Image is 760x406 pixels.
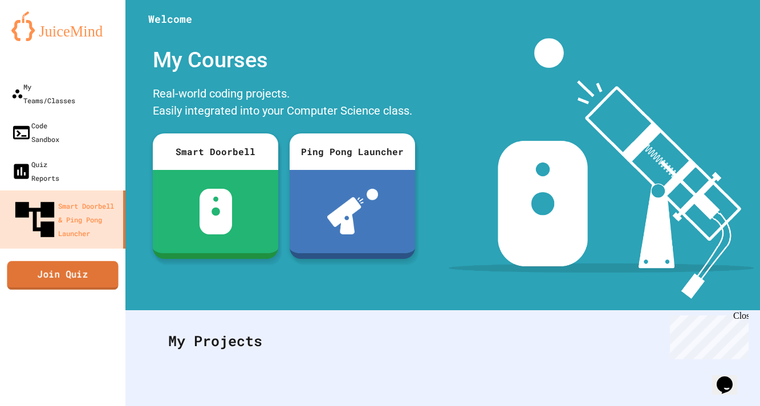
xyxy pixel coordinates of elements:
[449,38,754,299] img: banner-image-my-projects.png
[712,360,749,395] iframe: chat widget
[5,5,79,72] div: Chat with us now!Close
[327,189,378,234] img: ppl-with-ball.png
[147,82,421,125] div: Real-world coding projects. Easily integrated into your Computer Science class.
[290,133,415,170] div: Ping Pong Launcher
[11,196,119,243] div: Smart Doorbell & Ping Pong Launcher
[11,80,75,107] div: My Teams/Classes
[11,157,59,185] div: Quiz Reports
[153,133,278,170] div: Smart Doorbell
[200,189,232,234] img: sdb-white.svg
[157,319,729,363] div: My Projects
[7,261,118,289] a: Join Quiz
[665,311,749,359] iframe: chat widget
[11,119,59,146] div: Code Sandbox
[11,11,114,41] img: logo-orange.svg
[147,38,421,82] div: My Courses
